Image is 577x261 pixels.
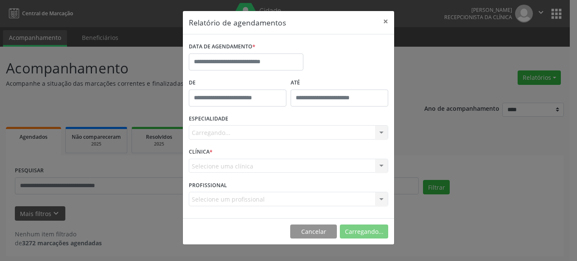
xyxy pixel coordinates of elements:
label: ATÉ [291,76,388,90]
h5: Relatório de agendamentos [189,17,286,28]
label: PROFISSIONAL [189,179,227,192]
label: DATA DE AGENDAMENTO [189,40,255,53]
label: ESPECIALIDADE [189,112,228,126]
label: CLÍNICA [189,146,213,159]
label: De [189,76,286,90]
button: Cancelar [290,225,337,239]
button: Carregando... [340,225,388,239]
button: Close [377,11,394,32]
